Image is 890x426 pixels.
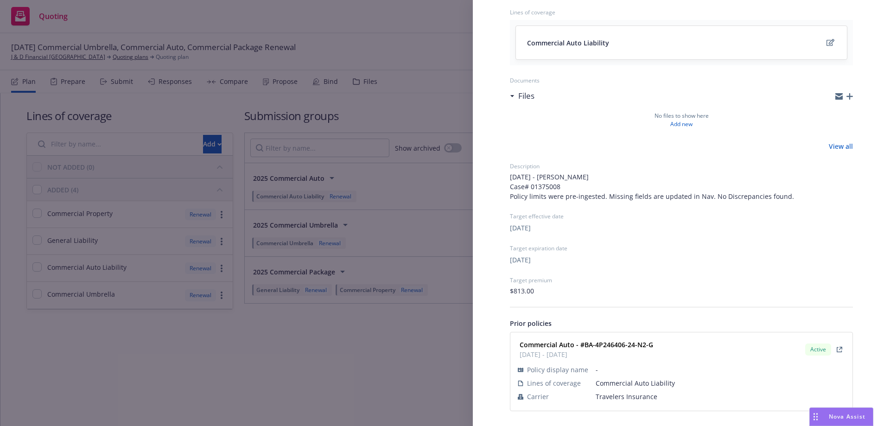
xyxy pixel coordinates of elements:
[809,407,873,426] button: Nova Assist
[510,76,853,84] div: Documents
[510,318,853,328] div: Prior policies
[596,392,845,401] span: Travelers Insurance
[520,340,653,349] strong: Commercial Auto - #BA-4P246406-24-N2-G
[510,8,853,16] div: Lines of coverage
[510,90,534,102] div: Files
[834,344,845,355] a: View Policy
[527,365,588,375] span: Policy display name
[510,276,853,284] div: Target premium
[510,162,853,170] div: Description
[527,38,609,48] span: Commercial Auto Liability
[527,378,581,388] span: Lines of coverage
[809,345,827,354] span: Active
[510,172,794,201] span: [DATE] - [PERSON_NAME] Case# 01375008 Policy limits were pre-ingested. Missing fields are updated...
[829,141,853,151] a: View all
[510,223,531,233] button: [DATE]
[510,244,853,252] div: Target expiration date
[596,378,845,388] span: Commercial Auto Liability
[829,413,865,420] span: Nova Assist
[825,37,836,48] a: edit
[520,350,653,359] span: [DATE] - [DATE]
[510,212,853,220] div: Target effective date
[670,120,693,128] a: Add new
[810,408,821,426] div: Drag to move
[655,112,709,120] span: No files to show here
[596,365,845,375] span: -
[510,286,534,296] span: $813.00
[527,392,549,401] span: Carrier
[510,255,531,265] button: [DATE]
[518,90,534,102] h3: Files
